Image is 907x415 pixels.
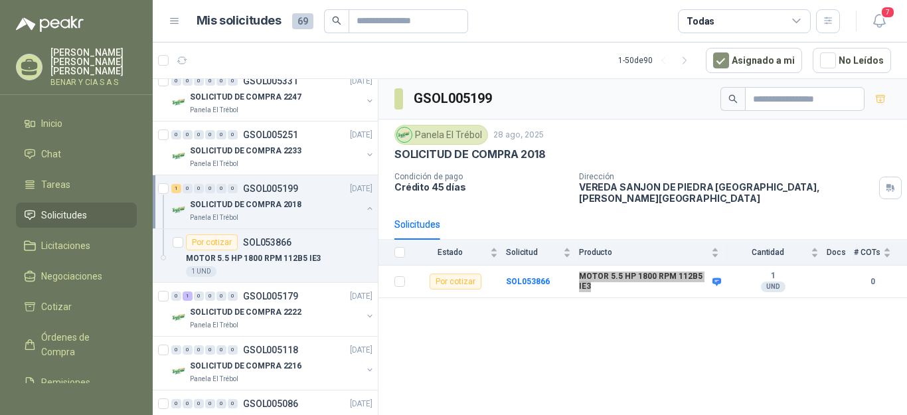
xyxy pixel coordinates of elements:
b: 0 [854,276,891,288]
p: [DATE] [350,129,372,141]
b: MOTOR 5.5 HP 1800 RPM 112B5 IE3 [579,272,709,292]
p: [PERSON_NAME] [PERSON_NAME] [PERSON_NAME] [50,48,137,76]
a: 0 0 0 0 0 0 GSOL005251[DATE] Company LogoSOLICITUD DE COMPRA 2233Panela El Trébol [171,127,375,169]
span: 7 [880,6,895,19]
a: Cotizar [16,294,137,319]
div: 0 [216,76,226,86]
div: 1 [171,184,181,193]
img: Company Logo [171,202,187,218]
div: Por cotizar [186,234,238,250]
div: 0 [171,76,181,86]
div: 1 - 50 de 90 [618,50,695,71]
th: # COTs [854,240,907,266]
p: Panela El Trébol [190,374,238,384]
div: 0 [228,130,238,139]
span: Órdenes de Compra [41,330,124,359]
span: # COTs [854,248,880,257]
span: Solicitudes [41,208,87,222]
div: 0 [171,345,181,355]
div: 0 [183,399,193,408]
p: [DATE] [350,398,372,410]
div: Solicitudes [394,217,440,232]
p: GSOL005199 [243,184,298,193]
div: 0 [194,184,204,193]
p: GSOL005251 [243,130,298,139]
p: SOLICITUD DE COMPRA 2018 [394,147,546,161]
div: Por cotizar [430,274,481,290]
img: Company Logo [171,309,187,325]
a: 0 0 0 0 0 0 GSOL005118[DATE] Company LogoSOLICITUD DE COMPRA 2216Panela El Trébol [171,342,375,384]
span: Chat [41,147,61,161]
p: Panela El Trébol [190,320,238,331]
div: 1 [183,291,193,301]
span: Producto [579,248,708,257]
span: Remisiones [41,375,90,390]
th: Estado [413,240,506,266]
button: Asignado a mi [706,48,802,73]
div: 0 [183,76,193,86]
a: Órdenes de Compra [16,325,137,365]
div: 0 [194,76,204,86]
button: 7 [867,9,891,33]
p: [DATE] [350,344,372,357]
div: 0 [171,130,181,139]
div: 0 [205,399,215,408]
div: 0 [216,399,226,408]
a: Tareas [16,172,137,197]
img: Company Logo [171,363,187,379]
p: GSOL005086 [243,399,298,408]
div: 0 [216,291,226,301]
div: 0 [216,345,226,355]
p: Panela El Trébol [190,159,238,169]
div: 0 [228,345,238,355]
p: Panela El Trébol [190,105,238,116]
div: 0 [205,76,215,86]
div: 0 [183,184,193,193]
p: VEREDA SANJON DE PIEDRA [GEOGRAPHIC_DATA] , [PERSON_NAME][GEOGRAPHIC_DATA] [579,181,874,204]
span: Cotizar [41,299,72,314]
p: SOLICITUD DE COMPRA 2018 [190,199,301,211]
a: Remisiones [16,370,137,395]
div: 1 UND [186,266,216,277]
h3: GSOL005199 [414,88,494,109]
div: 0 [194,399,204,408]
a: Chat [16,141,137,167]
p: [DATE] [350,75,372,88]
div: 0 [171,291,181,301]
div: 0 [228,76,238,86]
span: Cantidad [727,248,808,257]
a: Solicitudes [16,203,137,228]
p: Panela El Trébol [190,212,238,223]
div: 0 [216,130,226,139]
th: Docs [827,240,854,266]
p: [DATE] [350,183,372,195]
p: Crédito 45 días [394,181,568,193]
img: Company Logo [397,127,412,142]
a: 1 0 0 0 0 0 GSOL005199[DATE] Company LogoSOLICITUD DE COMPRA 2018Panela El Trébol [171,181,375,223]
div: 0 [228,184,238,193]
span: Negociaciones [41,269,102,284]
div: 0 [183,130,193,139]
div: 0 [171,399,181,408]
img: Logo peakr [16,16,84,32]
img: Company Logo [171,148,187,164]
div: 0 [205,291,215,301]
p: GSOL005118 [243,345,298,355]
th: Cantidad [727,240,827,266]
img: Company Logo [171,94,187,110]
div: 0 [194,291,204,301]
th: Solicitud [506,240,579,266]
button: No Leídos [813,48,891,73]
div: 0 [216,184,226,193]
h1: Mis solicitudes [197,11,282,31]
span: search [728,94,738,104]
p: MOTOR 5.5 HP 1800 RPM 112B5 IE3 [186,252,321,265]
p: SOLICITUD DE COMPRA 2247 [190,91,301,104]
div: Panela El Trébol [394,125,488,145]
span: Tareas [41,177,70,192]
p: SOLICITUD DE COMPRA 2233 [190,145,301,157]
div: 0 [205,184,215,193]
p: 28 ago, 2025 [493,129,544,141]
a: 0 1 0 0 0 0 GSOL005179[DATE] Company LogoSOLICITUD DE COMPRA 2222Panela El Trébol [171,288,375,331]
span: Estado [413,248,487,257]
